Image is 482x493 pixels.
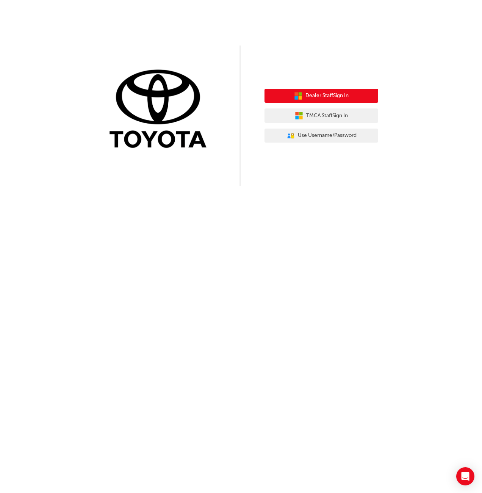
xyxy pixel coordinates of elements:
[264,108,378,123] button: TMCA StaffSign In
[306,111,348,120] span: TMCA Staff Sign In
[104,68,218,152] img: Trak
[298,131,357,140] span: Use Username/Password
[264,129,378,143] button: Use Username/Password
[305,91,349,100] span: Dealer Staff Sign In
[456,467,474,485] div: Open Intercom Messenger
[264,89,378,103] button: Dealer StaffSign In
